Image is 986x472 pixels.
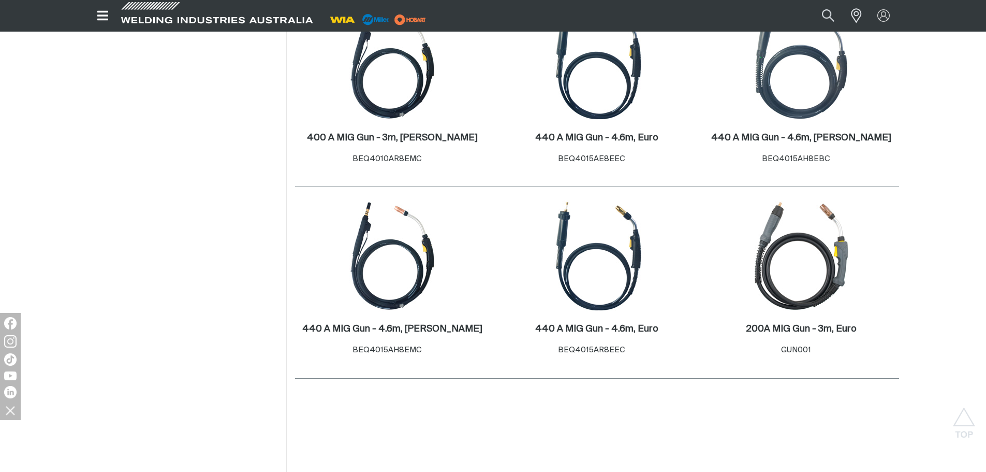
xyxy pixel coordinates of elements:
img: Facebook [4,317,17,330]
span: BEQ4015AH8EBC [762,155,830,163]
img: 440 A MIG Gun - 4.6m, Miller [337,201,448,311]
img: Instagram [4,335,17,348]
h2: 440 A MIG Gun - 4.6m, Euro [535,133,658,142]
img: TikTok [4,353,17,366]
h2: 440 A MIG Gun - 4.6m, [PERSON_NAME] [302,324,482,334]
a: 400 A MIG Gun - 3m, [PERSON_NAME] [307,132,478,144]
span: GUN001 [781,346,811,354]
img: hide socials [2,402,19,419]
h2: 200A MIG Gun - 3m, Euro [746,324,857,334]
button: Scroll to top [952,407,976,431]
a: 440 A MIG Gun - 4.6m, Euro [535,323,658,335]
span: BEQ4015AR8EEC [558,346,625,354]
a: 200A MIG Gun - 3m, Euro [746,323,857,335]
h2: 400 A MIG Gun - 3m, [PERSON_NAME] [307,133,478,142]
img: 440 A MIG Gun - 4.6m, Euro [541,201,652,311]
img: 440 A MIG Gun - 4.6m, Euro [541,9,652,120]
span: BEQ4015AH8EMC [352,346,422,354]
img: 440 A MIG Gun - 4.6m, Bernard [746,9,857,120]
a: 440 A MIG Gun - 4.6m, Euro [535,132,658,144]
button: Search products [811,4,846,27]
img: 200A MIG Gun - 3m, Euro [746,201,857,311]
a: 440 A MIG Gun - 4.6m, [PERSON_NAME] [302,323,482,335]
span: BEQ4010AR8EMC [352,155,422,163]
a: miller [391,16,429,23]
img: LinkedIn [4,386,17,398]
input: Product name or item number... [797,4,845,27]
img: 400 A MIG Gun - 3m, Miller [337,9,448,120]
img: YouTube [4,371,17,380]
a: 440 A MIG Gun - 4.6m, [PERSON_NAME] [711,132,891,144]
img: miller [391,12,429,27]
h2: 440 A MIG Gun - 4.6m, [PERSON_NAME] [711,133,891,142]
h2: 440 A MIG Gun - 4.6m, Euro [535,324,658,334]
span: BEQ4015AE8EEC [558,155,625,163]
